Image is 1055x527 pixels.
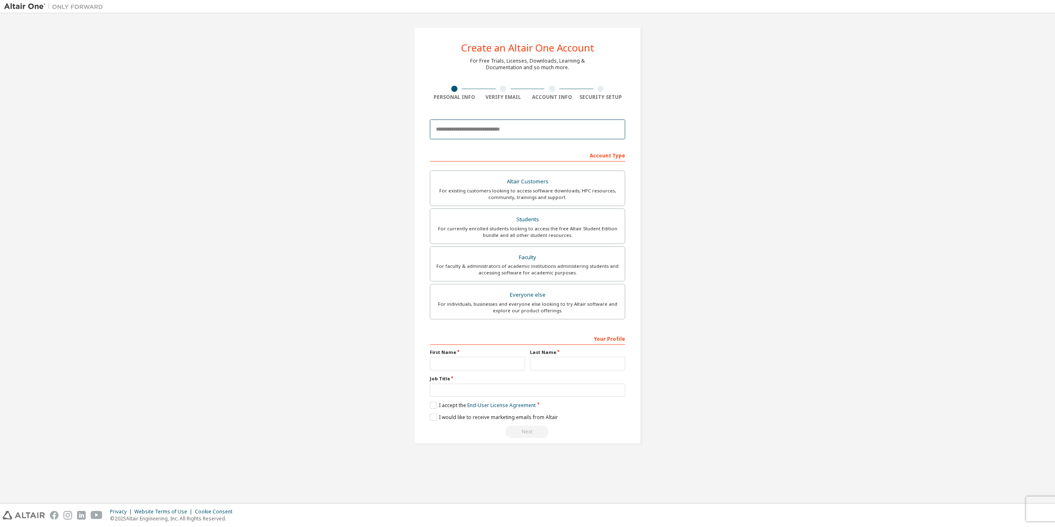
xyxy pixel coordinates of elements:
[530,349,625,356] label: Last Name
[63,511,72,520] img: instagram.svg
[430,148,625,162] div: Account Type
[91,511,103,520] img: youtube.svg
[527,94,577,101] div: Account Info
[435,176,620,187] div: Altair Customers
[435,252,620,263] div: Faculty
[435,263,620,276] div: For faculty & administrators of academic institutions administering students and accessing softwa...
[435,187,620,201] div: For existing customers looking to access software downloads, HPC resources, community, trainings ...
[430,426,625,438] div: Read and acccept EULA to continue
[195,508,237,515] div: Cookie Consent
[77,511,86,520] img: linkedin.svg
[479,94,528,101] div: Verify Email
[430,349,525,356] label: First Name
[4,2,107,11] img: Altair One
[110,515,237,522] p: © 2025 Altair Engineering, Inc. All Rights Reserved.
[430,375,625,382] label: Job Title
[577,94,626,101] div: Security Setup
[50,511,59,520] img: facebook.svg
[2,511,45,520] img: altair_logo.svg
[435,289,620,301] div: Everyone else
[435,301,620,314] div: For individuals, businesses and everyone else looking to try Altair software and explore our prod...
[430,414,558,421] label: I would like to receive marketing emails from Altair
[430,94,479,101] div: Personal Info
[110,508,134,515] div: Privacy
[430,402,536,409] label: I accept the
[430,332,625,345] div: Your Profile
[461,43,594,53] div: Create an Altair One Account
[435,225,620,239] div: For currently enrolled students looking to access the free Altair Student Edition bundle and all ...
[134,508,195,515] div: Website Terms of Use
[435,214,620,225] div: Students
[470,58,585,71] div: For Free Trials, Licenses, Downloads, Learning & Documentation and so much more.
[467,402,536,409] a: End-User License Agreement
